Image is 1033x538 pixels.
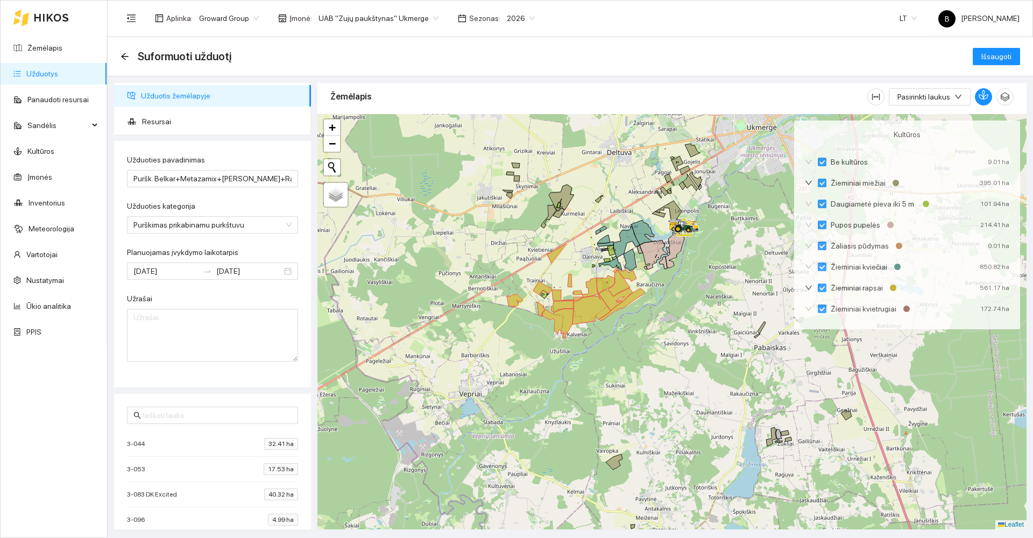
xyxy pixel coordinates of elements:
[954,93,962,102] span: down
[805,305,812,313] span: down
[26,328,41,336] a: PPIS
[141,85,302,107] span: Užduotis žemėlapyje
[826,282,887,294] span: Žieminiai rapsai
[127,247,238,258] label: Planuojamas įvykdymo laikotarpis
[805,263,812,271] span: down
[889,88,971,105] button: Pasirinkti laukusdown
[826,156,872,168] span: Be kultūros
[319,10,438,26] span: UAB "Zujų paukštynas" Ukmerge
[127,464,151,475] span: 3-053
[216,265,282,277] input: Pabaigos data
[27,115,89,136] span: Sandėlis
[127,309,298,362] textarea: Užrašai
[826,198,920,210] span: Daugiametė pieva iki 5 m.
[289,12,312,24] span: Įmonė :
[127,438,150,449] span: 3-044
[127,170,298,187] input: Užduoties pavadinimas
[980,219,1009,231] div: 214.41 ha
[324,136,340,152] a: Zoom out
[329,121,336,134] span: +
[27,173,52,181] a: Įmonės
[127,489,182,500] span: 3-083 DK Excited
[324,183,348,207] a: Layers
[826,219,885,231] span: Pupos pupelės
[980,177,1009,189] div: 395.01 ha
[805,242,812,250] span: down
[826,240,893,252] span: Žaliasis pūdymas
[127,201,195,212] label: Užduoties kategorija
[805,200,812,208] span: down
[980,198,1009,210] div: 101.94 ha
[998,521,1024,528] a: Leaflet
[897,91,950,103] span: Pasirinkti laukus
[867,88,885,105] button: column-width
[826,303,901,315] span: Žieminiai kvietrugiai
[945,10,950,27] span: B
[988,240,1009,252] div: 0.01 ha
[507,10,535,26] span: 2026
[27,147,54,155] a: Kultūros
[27,44,62,52] a: Žemėlapis
[264,438,298,450] span: 32.41 ha
[199,10,259,26] span: Groward Group
[133,217,292,233] span: Purškimas prikabinamu purkštuvu
[805,221,812,229] span: down
[121,52,129,61] span: arrow-left
[268,514,298,526] span: 4.99 ha
[329,137,336,150] span: −
[203,267,212,275] span: swap-right
[166,12,193,24] span: Aplinka :
[26,69,58,78] a: Užduotys
[973,48,1020,65] button: Išsaugoti
[988,156,1009,168] div: 9.01 ha
[133,412,141,419] span: search
[127,293,152,305] label: Užrašai
[868,93,884,101] span: column-width
[981,51,1011,62] span: Išsaugoti
[121,8,142,29] button: menu-fold
[894,129,921,140] span: Kultūros
[127,514,150,525] span: 3-096
[805,179,812,187] span: down
[278,14,287,23] span: shop
[826,177,890,189] span: Žieminiai miežiai
[938,14,1020,23] span: [PERSON_NAME]
[805,284,812,292] span: down
[143,409,292,421] input: Ieškoti lauko
[121,52,129,61] div: Atgal
[264,489,298,500] span: 40.32 ha
[138,48,231,65] span: Suformuoti užduotį
[29,224,74,233] a: Meteorologija
[900,10,917,26] span: LT
[458,14,466,23] span: calendar
[133,265,199,277] input: Planuojamas įvykdymo laikotarpis
[805,158,812,166] span: down
[980,261,1009,273] div: 850.82 ha
[324,159,340,175] button: Initiate a new search
[142,111,302,132] span: Resursai
[324,119,340,136] a: Zoom in
[330,81,867,112] div: Žemėlapis
[155,14,164,23] span: layout
[26,302,71,310] a: Ūkio analitika
[29,199,65,207] a: Inventorius
[980,282,1009,294] div: 561.17 ha
[26,250,58,259] a: Vartotojai
[126,13,136,23] span: menu-fold
[26,276,64,285] a: Nustatymai
[27,95,89,104] a: Panaudoti resursai
[980,303,1009,315] div: 172.74 ha
[826,261,892,273] span: Žieminiai kviečiai
[469,12,500,24] span: Sezonas :
[203,267,212,275] span: to
[127,154,205,166] label: Užduoties pavadinimas
[264,463,298,475] span: 17.53 ha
